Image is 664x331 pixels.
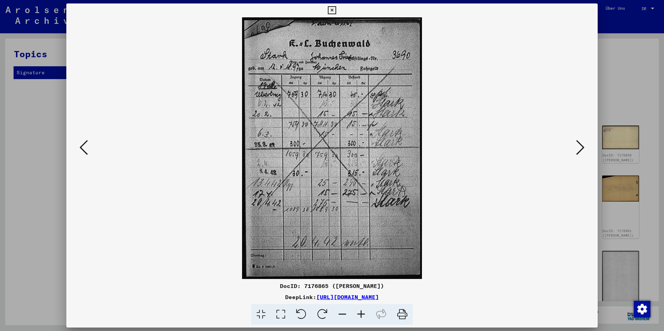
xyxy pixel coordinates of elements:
img: 001.jpg [90,17,574,279]
img: Zustimmung ändern [634,301,650,317]
div: DocID: 7176865 ([PERSON_NAME]) [66,282,598,290]
div: Zustimmung ändern [633,300,650,317]
a: [URL][DOMAIN_NAME] [316,294,379,300]
div: DeepLink: [66,293,598,301]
